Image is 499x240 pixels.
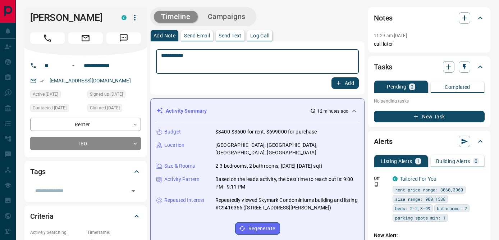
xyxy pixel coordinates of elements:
[164,128,181,136] p: Budget
[106,32,141,44] span: Message
[215,196,358,212] p: Repeatedly viewed Skymark Condominiums building and listing #C9416366 ([STREET_ADDRESS][PERSON_NA...
[374,58,485,76] div: Tasks
[235,222,280,235] button: Regenerate
[374,182,379,187] svg: Push Notification Only
[128,186,138,196] button: Open
[250,33,269,38] p: Log Call
[87,104,141,114] div: Sun Nov 24 2024
[69,61,78,70] button: Open
[374,96,485,107] p: No pending tasks
[50,78,131,83] a: [EMAIL_ADDRESS][DOMAIN_NAME]
[30,32,65,44] span: Call
[374,232,485,239] p: New Alert:
[317,108,348,114] p: 12 minutes ago
[154,33,175,38] p: Add Note
[387,84,406,89] p: Pending
[33,104,67,112] span: Contacted [DATE]
[219,33,242,38] p: Send Text
[30,104,84,114] div: Thu May 08 2025
[411,84,413,89] p: 0
[164,162,195,170] p: Size & Rooms
[374,33,407,38] p: 11:29 am [DATE]
[30,166,45,177] h2: Tags
[166,107,207,115] p: Activity Summary
[30,137,141,150] div: TBD
[395,186,463,193] span: rent price range: 3060,3960
[437,205,467,212] span: bathrooms: 2
[122,15,127,20] div: condos.ca
[393,176,398,181] div: condos.ca
[68,32,103,44] span: Email
[215,176,358,191] p: Based on the lead's activity, the best time to reach out is: 9:00 PM - 9:11 PM
[30,163,141,180] div: Tags
[87,90,141,100] div: Sat Nov 23 2024
[30,12,111,23] h1: [PERSON_NAME]
[374,12,393,24] h2: Notes
[400,176,436,182] a: Tailored For You
[445,85,470,90] p: Completed
[215,141,358,157] p: [GEOGRAPHIC_DATA], [GEOGRAPHIC_DATA], [GEOGRAPHIC_DATA], [GEOGRAPHIC_DATA]
[374,9,485,27] div: Notes
[374,111,485,122] button: New Task
[374,175,388,182] p: Off
[374,61,392,73] h2: Tasks
[475,159,477,164] p: 0
[374,133,485,150] div: Alerts
[154,11,198,23] button: Timeline
[164,176,200,183] p: Activity Pattern
[33,91,58,98] span: Active [DATE]
[87,229,141,236] p: Timeframe:
[215,162,322,170] p: 2-3 bedrooms, 2 bathrooms, [DATE]-[DATE] sqft
[436,159,470,164] p: Building Alerts
[40,78,45,83] svg: Email Verified
[374,136,393,147] h2: Alerts
[215,128,317,136] p: $3400-$3600 for rent, $699000 for purchase
[90,91,123,98] span: Signed up [DATE]
[30,210,54,222] h2: Criteria
[395,214,445,221] span: parking spots min: 1
[395,205,430,212] span: beds: 2-2,3-99
[30,118,141,131] div: Renter
[395,195,445,203] span: size range: 900,1538
[30,208,141,225] div: Criteria
[164,196,205,204] p: Repeated Interest
[374,40,485,48] p: call later
[417,159,420,164] p: 1
[30,90,84,100] div: Sat Nov 23 2024
[156,104,358,118] div: Activity Summary12 minutes ago
[184,33,210,38] p: Send Email
[90,104,120,112] span: Claimed [DATE]
[164,141,184,149] p: Location
[201,11,253,23] button: Campaigns
[381,159,412,164] p: Listing Alerts
[331,77,359,89] button: Add
[30,229,84,236] p: Actively Searching:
